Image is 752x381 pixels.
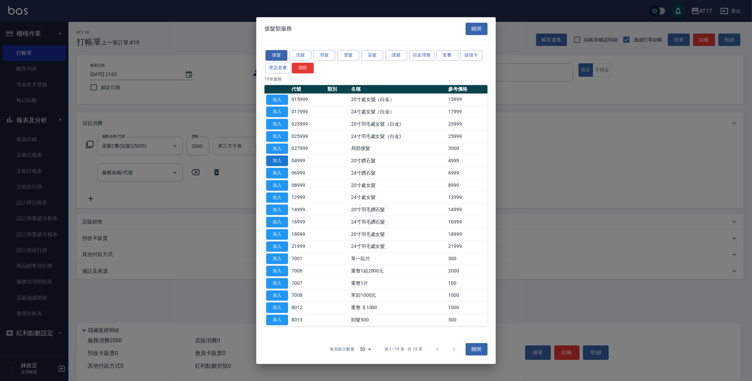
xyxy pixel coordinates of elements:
button: 加入 [266,266,288,276]
td: 23999 [446,118,488,130]
td: 18999 [446,228,488,241]
td: 25999 [446,130,488,143]
button: 洗髮 [289,50,311,61]
td: 015999 [290,93,326,106]
button: 套餐 [437,50,458,61]
td: 14999 [290,204,326,216]
td: 單一貼片 [349,253,446,265]
th: 類別 [326,85,349,94]
td: 100 [446,277,488,290]
td: 重整 ＄1000 [349,302,446,314]
td: 21999 [446,240,488,253]
td: 20寸羽毛鑽石髮 [349,204,446,216]
td: 20寸處女髮（白金） [349,93,446,106]
button: 加入 [266,303,288,313]
td: 16999 [290,216,326,228]
td: 7008 [290,289,326,302]
td: 24寸羽毛處女髮 [349,240,446,253]
td: 16999 [446,216,488,228]
button: 加入 [266,94,288,105]
td: 17999 [446,106,488,118]
button: 加入 [266,143,288,154]
td: 7001 [290,253,326,265]
button: 加入 [266,229,288,240]
button: 加入 [266,168,288,178]
td: 08999 [290,179,326,192]
td: 21999 [290,240,326,253]
button: 加入 [266,156,288,166]
button: 關閉 [466,343,488,356]
button: 儲值卡 [461,50,482,61]
td: 重整1組2000元 [349,265,446,277]
td: 1000 [446,289,488,302]
td: 14999 [446,204,488,216]
span: 接髮類服務 [264,25,292,32]
td: 15999 [446,93,488,106]
p: 每頁顯示數量 [330,346,354,352]
button: 加入 [266,192,288,203]
button: 燙髮 [337,50,359,61]
td: 8013 [290,314,326,326]
td: 20寸處女髮 [349,179,446,192]
th: 參考價格 [446,85,488,94]
td: 卸髮500 [349,314,446,326]
button: 加入 [266,205,288,215]
button: 清除 [292,63,314,73]
td: 單卸1000元 [349,289,446,302]
td: 023999 [290,118,326,130]
div: 50 [357,340,374,358]
button: 關閉 [466,23,488,35]
td: 24寸處女髮（白金） [349,106,446,118]
td: 300 [446,253,488,265]
th: 代號 [290,85,326,94]
button: 頭皮理療 [409,50,435,61]
td: 18999 [290,228,326,241]
button: 加入 [266,315,288,325]
button: 加入 [266,241,288,252]
td: 8999 [446,179,488,192]
button: 加入 [266,131,288,142]
th: 名稱 [349,85,446,94]
td: 局部接髮 [349,142,446,155]
td: 8012 [290,302,326,314]
td: 20寸羽毛處女髮（白金) [349,118,446,130]
button: 接髮 [265,50,287,61]
button: 加入 [266,217,288,227]
p: 第 1–19 筆 共 19 筆 [385,346,423,352]
td: 1000 [446,302,488,314]
button: 加入 [266,180,288,191]
td: 24寸處女髮 [349,191,446,204]
button: 加入 [266,119,288,129]
button: 加入 [266,107,288,117]
td: 7006 [290,265,326,277]
td: 20寸羽毛處女髮 [349,228,446,241]
button: 染髮 [361,50,383,61]
td: 4999 [446,155,488,167]
button: 剪髮 [313,50,335,61]
button: 加入 [266,254,288,264]
td: 12999 [290,191,326,204]
td: 6999 [446,167,488,179]
button: 燙染套餐 [265,63,291,73]
button: 加入 [266,278,288,289]
td: 重整1片 [349,277,446,290]
td: 12999 [446,191,488,204]
button: 護髮 [385,50,407,61]
td: 027999 [290,142,326,155]
button: 加入 [266,290,288,301]
td: 24寸羽毛鑽石髮 [349,216,446,228]
td: 20寸鑽石髮 [349,155,446,167]
td: 7007 [290,277,326,290]
td: 3000 [446,142,488,155]
td: 04999 [290,155,326,167]
td: 06999 [290,167,326,179]
td: 017999 [290,106,326,118]
td: 24寸羽毛處女髮（白金) [349,130,446,143]
td: 025999 [290,130,326,143]
p: 19 筆服務 [264,76,488,82]
td: 2000 [446,265,488,277]
td: 500 [446,314,488,326]
td: 24寸鑽石髮 [349,167,446,179]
